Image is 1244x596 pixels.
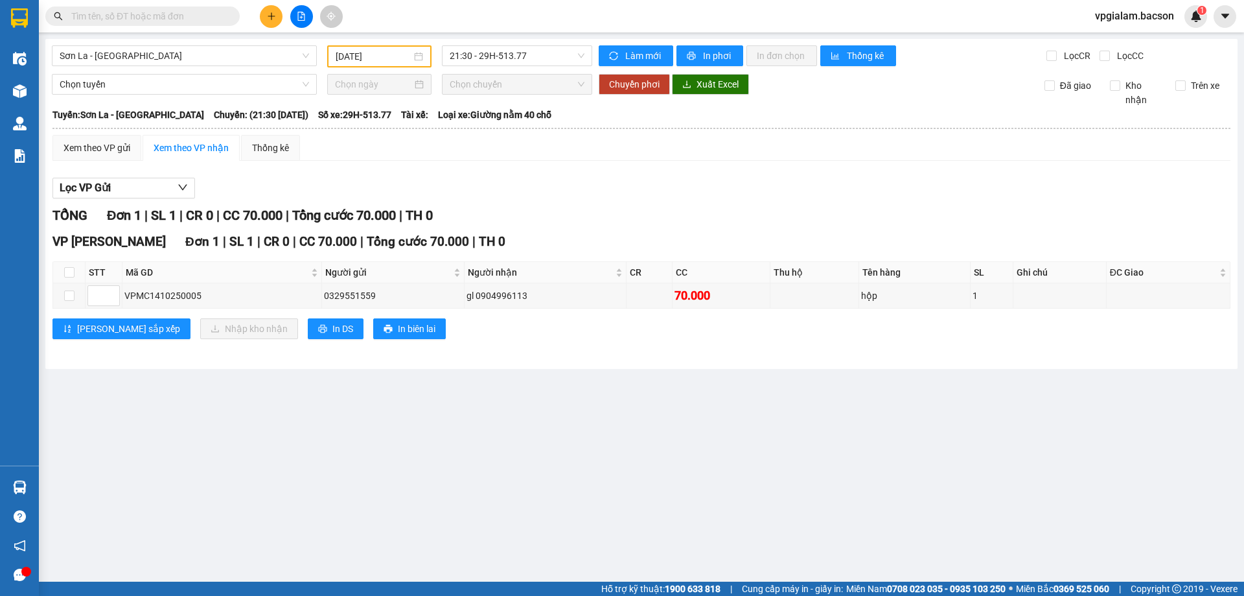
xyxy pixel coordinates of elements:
button: printerIn DS [308,318,363,339]
span: | [472,234,476,249]
span: notification [14,540,26,552]
th: Ghi chú [1013,262,1107,283]
span: In biên lai [398,322,435,336]
span: | [1119,582,1121,596]
strong: 0369 525 060 [1054,584,1109,594]
span: Chuyến: (21:30 [DATE]) [214,108,308,122]
span: ĐC Giao [1110,265,1217,280]
span: Đơn 1 [107,208,141,223]
td: VPMC1410250005 [122,283,322,309]
span: CR 0 [264,234,290,249]
span: Người gửi [325,265,451,280]
button: plus [260,5,282,28]
button: Chuyển phơi [599,74,670,95]
span: Tổng cước 70.000 [292,208,396,223]
button: caret-down [1214,5,1236,28]
span: TỔNG [52,208,87,223]
img: icon-new-feature [1190,10,1202,22]
th: Thu hộ [770,262,859,283]
div: 1 [973,289,1011,303]
span: TH 0 [406,208,433,223]
span: Thống kê [847,49,886,63]
div: 0329551559 [324,289,462,303]
span: | [223,234,226,249]
img: warehouse-icon [13,481,27,494]
span: Kho nhận [1120,78,1166,107]
span: | [360,234,363,249]
span: | [257,234,260,249]
img: warehouse-icon [13,52,27,66]
strong: 0708 023 035 - 0935 103 250 [887,584,1006,594]
span: | [179,208,183,223]
span: caret-down [1219,10,1231,22]
span: ⚪️ [1009,586,1013,591]
span: 1 [1199,6,1204,15]
img: warehouse-icon [13,84,27,98]
span: file-add [297,12,306,21]
div: gl 0904996113 [466,289,623,303]
span: Lọc VP Gửi [60,180,111,196]
span: [PERSON_NAME] sắp xếp [77,322,180,336]
button: file-add [290,5,313,28]
div: Xem theo VP gửi [63,141,130,155]
img: logo-vxr [11,8,28,28]
th: STT [86,262,122,283]
span: In DS [332,322,353,336]
span: bar-chart [831,51,842,62]
th: CR [627,262,673,283]
span: Tài xế: [401,108,428,122]
span: | [216,208,220,223]
button: Lọc VP Gửi [52,178,195,198]
span: Cung cấp máy in - giấy in: [742,582,843,596]
span: aim [327,12,336,21]
button: syncLàm mới [599,45,673,66]
button: printerIn phơi [676,45,743,66]
span: Làm mới [625,49,663,63]
sup: 1 [1197,6,1206,15]
span: CR 0 [186,208,213,223]
span: Lọc CR [1059,49,1092,63]
button: downloadXuất Excel [672,74,749,95]
span: SL 1 [229,234,254,249]
span: | [286,208,289,223]
span: printer [384,324,393,335]
span: question-circle [14,510,26,523]
th: CC [673,262,771,283]
span: Đã giao [1055,78,1096,93]
span: TH 0 [479,234,505,249]
span: Miền Nam [846,582,1006,596]
span: Miền Bắc [1016,582,1109,596]
span: Xuất Excel [697,77,739,91]
span: printer [687,51,698,62]
div: 70.000 [674,287,768,305]
span: vpgialam.bacson [1085,8,1184,24]
button: aim [320,5,343,28]
span: search [54,12,63,21]
span: CC 70.000 [299,234,357,249]
div: VPMC1410250005 [124,289,319,303]
span: | [144,208,148,223]
span: Chọn tuyến [60,75,309,94]
button: In đơn chọn [746,45,817,66]
span: In phơi [703,49,733,63]
span: copyright [1172,584,1181,593]
span: | [730,582,732,596]
input: 14/10/2025 [336,49,411,64]
span: VP [PERSON_NAME] [52,234,166,249]
span: plus [267,12,276,21]
button: printerIn biên lai [373,318,446,339]
span: printer [318,324,327,335]
span: sort-ascending [63,324,72,335]
th: SL [971,262,1013,283]
span: Người nhận [468,265,612,280]
span: Lọc CC [1112,49,1146,63]
strong: 1900 633 818 [665,584,720,594]
span: Tổng cước 70.000 [367,234,469,249]
span: Mã GD [126,265,308,280]
span: | [399,208,402,223]
span: download [682,80,691,90]
div: Xem theo VP nhận [154,141,229,155]
span: Số xe: 29H-513.77 [318,108,391,122]
input: Chọn ngày [335,77,412,91]
span: Loại xe: Giường nằm 40 chỗ [438,108,551,122]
